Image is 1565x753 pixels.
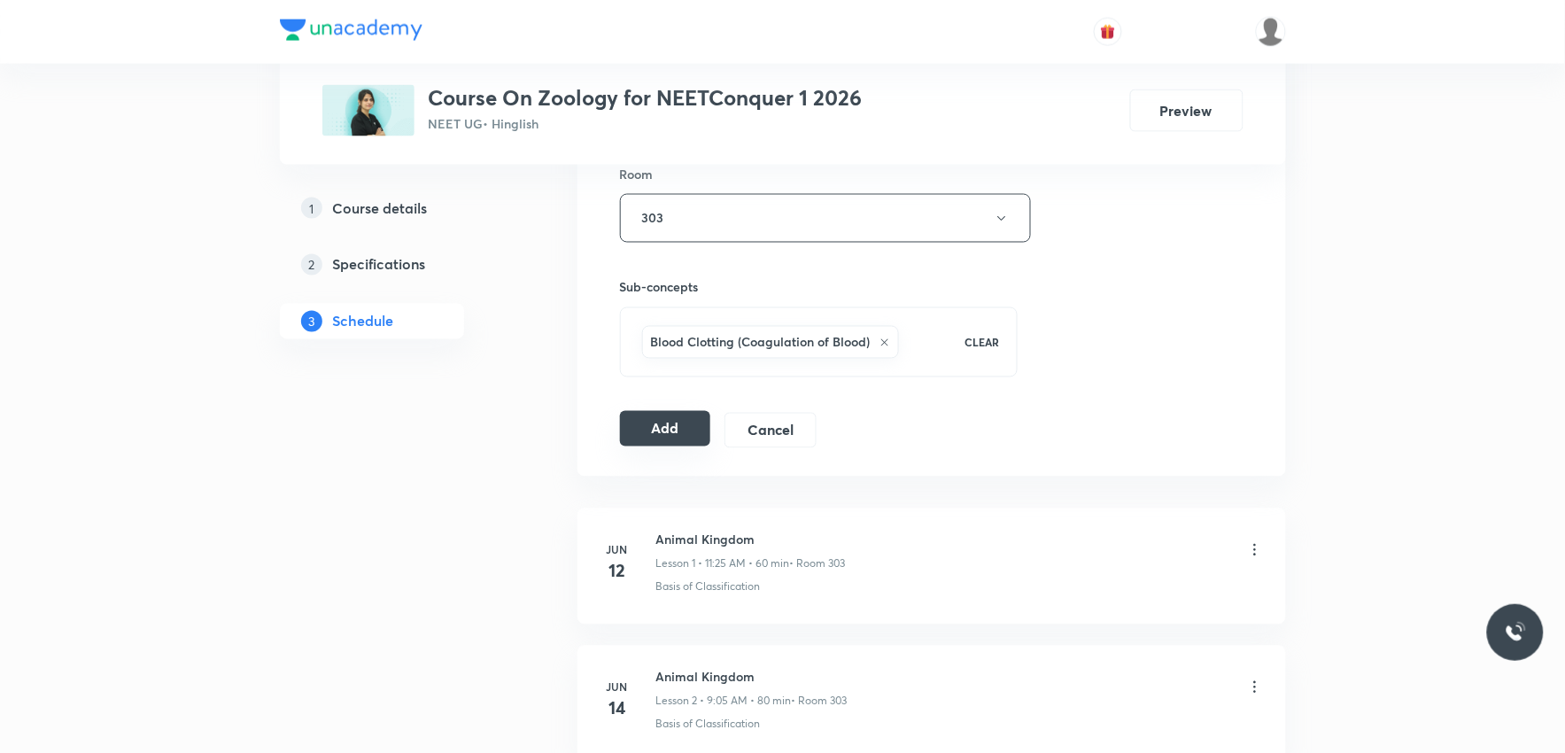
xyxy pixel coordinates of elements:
[1100,24,1116,40] img: avatar
[1094,18,1122,46] button: avatar
[620,194,1031,243] button: 303
[301,311,322,332] p: 3
[656,694,792,710] p: Lesson 2 • 9:05 AM • 80 min
[280,247,521,283] a: 2Specifications
[620,278,1019,297] h6: Sub-concepts
[656,556,790,572] p: Lesson 1 • 11:25 AM • 60 min
[620,165,654,183] h6: Room
[322,85,414,136] img: 333EB4E4-1E34-4803-9566-5C0DE5CA2A0B_plus.png
[656,579,761,595] p: Basis of Classification
[280,190,521,226] a: 1Course details
[600,695,635,722] h4: 14
[1505,622,1526,643] img: ttu
[600,542,635,558] h6: Jun
[790,556,846,572] p: • Room 303
[656,717,761,733] p: Basis of Classification
[301,254,322,276] p: 2
[656,668,848,687] h6: Animal Kingdom
[429,85,863,111] h3: Course On Zoology for NEETConquer 1 2026
[1130,89,1243,132] button: Preview
[792,694,848,710] p: • Room 303
[651,333,871,352] h6: Blood Clotting (Coagulation of Blood)
[656,531,846,549] h6: Animal Kingdom
[724,413,816,448] button: Cancel
[333,254,426,276] h5: Specifications
[600,558,635,585] h4: 12
[280,19,422,45] a: Company Logo
[1256,17,1286,47] img: Arvind Bhargav
[620,411,711,446] button: Add
[280,19,422,41] img: Company Logo
[965,335,999,351] p: CLEAR
[333,198,428,219] h5: Course details
[429,114,863,133] p: NEET UG • Hinglish
[600,679,635,695] h6: Jun
[333,311,394,332] h5: Schedule
[301,198,322,219] p: 1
